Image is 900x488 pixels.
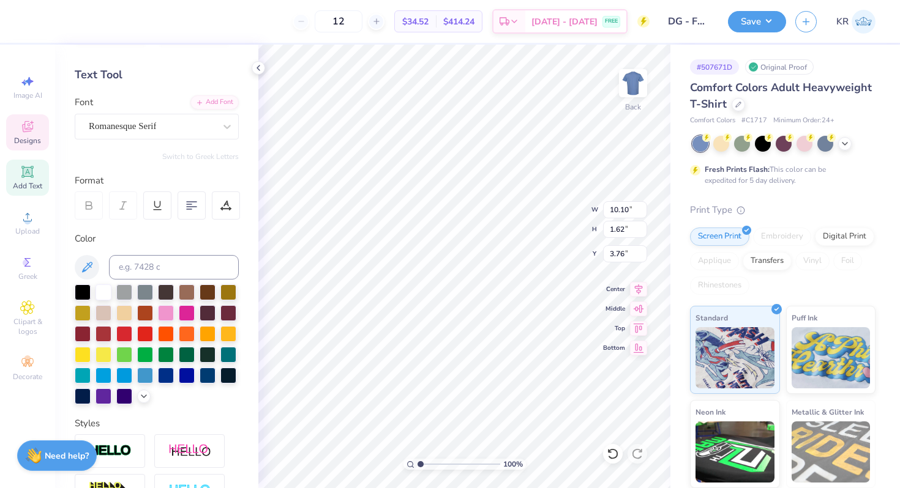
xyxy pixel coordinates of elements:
[603,305,625,313] span: Middle
[603,285,625,294] span: Center
[696,421,774,482] img: Neon Ink
[745,59,814,75] div: Original Proof
[753,227,811,246] div: Embroidery
[815,227,874,246] div: Digital Print
[690,252,739,270] div: Applique
[6,317,49,336] span: Clipart & logos
[162,152,239,161] button: Switch to Greek Letters
[728,11,786,32] button: Save
[690,59,739,75] div: # 507671D
[621,71,645,95] img: Back
[705,164,855,186] div: This color can be expedited for 5 day delivery.
[705,165,770,174] strong: Fresh Prints Flash:
[792,405,864,418] span: Metallic & Glitter Ink
[852,10,876,34] img: Kaylee Rivera
[795,252,830,270] div: Vinyl
[15,226,40,236] span: Upload
[792,311,817,324] span: Puff Ink
[503,459,523,470] span: 100 %
[696,311,728,324] span: Standard
[89,444,132,458] img: Stroke
[690,276,749,295] div: Rhinestones
[603,344,625,352] span: Bottom
[743,252,792,270] div: Transfers
[75,232,239,246] div: Color
[315,10,362,32] input: – –
[190,95,239,109] div: Add Font
[741,116,767,126] span: # C1717
[14,136,41,146] span: Designs
[402,15,429,28] span: $34.52
[625,102,641,113] div: Back
[696,327,774,388] img: Standard
[168,443,211,459] img: Shadow
[45,450,89,462] strong: Need help?
[690,116,735,126] span: Comfort Colors
[836,10,876,34] a: KR
[13,372,42,382] span: Decorate
[75,67,239,83] div: Text Tool
[690,227,749,246] div: Screen Print
[605,17,618,26] span: FREE
[443,15,474,28] span: $414.24
[836,15,849,29] span: KR
[13,181,42,191] span: Add Text
[75,95,93,109] label: Font
[603,324,625,333] span: Top
[792,421,871,482] img: Metallic & Glitter Ink
[792,327,871,388] img: Puff Ink
[75,174,240,188] div: Format
[833,252,862,270] div: Foil
[13,91,42,100] span: Image AI
[690,80,872,111] span: Comfort Colors Adult Heavyweight T-Shirt
[109,255,239,279] input: e.g. 7428 c
[75,416,239,431] div: Styles
[773,116,834,126] span: Minimum Order: 24 +
[696,405,726,418] span: Neon Ink
[531,15,598,28] span: [DATE] - [DATE]
[18,272,37,281] span: Greek
[659,9,719,34] input: Untitled Design
[690,203,876,217] div: Print Type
